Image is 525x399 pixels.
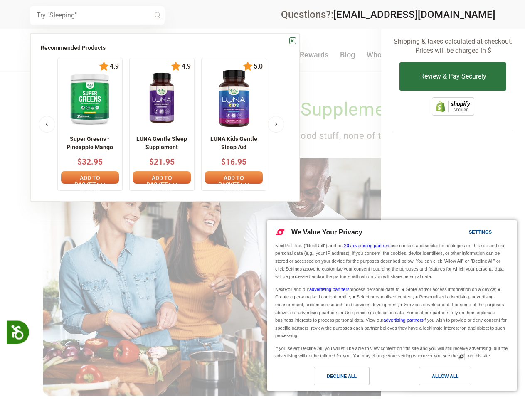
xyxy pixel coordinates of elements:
button: Previous [39,116,55,133]
a: Settings [454,225,474,241]
a: Add to basket [133,171,191,184]
a: Add to basket [205,171,263,184]
img: 1_edfe67ed-9f0f-4eb3-a1ff-0a9febdc2b11_x140.png [205,69,263,128]
img: imgpsh_fullsize_anim_-_2025-02-26T222351.371_x140.png [64,69,115,128]
a: This online store is secured by Shopify [432,109,474,117]
span: We Value Your Privacy [291,229,362,236]
div: Decline All [327,372,357,381]
img: star.svg [171,62,181,71]
span: 4.9 [109,63,119,70]
a: advertising partners [383,318,424,323]
p: LUNA Gentle Sleep Supplement [133,135,191,151]
div: Questions?: [281,10,495,20]
span: $21.95 [149,157,175,167]
button: Next [268,116,284,133]
img: Shopify secure badge [432,97,474,116]
p: LUNA Kids Gentle Sleep Aid [205,135,263,151]
div: Settings [469,227,492,236]
a: advertising partners [309,287,350,292]
span: $32.95 [77,157,103,167]
button: Review & Pay Securely [399,62,506,91]
a: 20 advertising partners [344,243,391,248]
img: NN_LUNA_US_60_front_1_x140.png [139,69,184,128]
div: If you select Decline All, you will still be able to view content on this site and you will still... [274,342,510,361]
a: [EMAIL_ADDRESS][DOMAIN_NAME] [333,9,495,20]
span: 4.9 [181,63,191,70]
div: NextRoll, Inc. ("NextRoll") and our use cookies and similar technologies on this site and use per... [274,241,510,281]
span: The Nested Loyalty Program [26,6,108,19]
span: $16.95 [221,157,246,167]
a: Add to basket [61,171,119,184]
p: Shipping & taxes calculated at checkout. Prices will be charged in $ [394,37,513,56]
img: star.svg [99,62,109,71]
a: Decline All [272,367,392,389]
img: star.svg [243,62,253,71]
span: $0.00 [458,20,479,29]
span: Recommended Products [41,44,106,51]
div: NextRoll and our process personal data to: ● Store and/or access information on a device; ● Creat... [274,283,510,340]
a: Allow All [392,367,512,389]
span: 5.0 [253,63,263,70]
div: Allow All [432,372,458,381]
a: × [289,37,296,44]
p: Super Greens - Pineapple Mango [61,135,119,151]
input: Try "Sleeping" [30,6,165,25]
